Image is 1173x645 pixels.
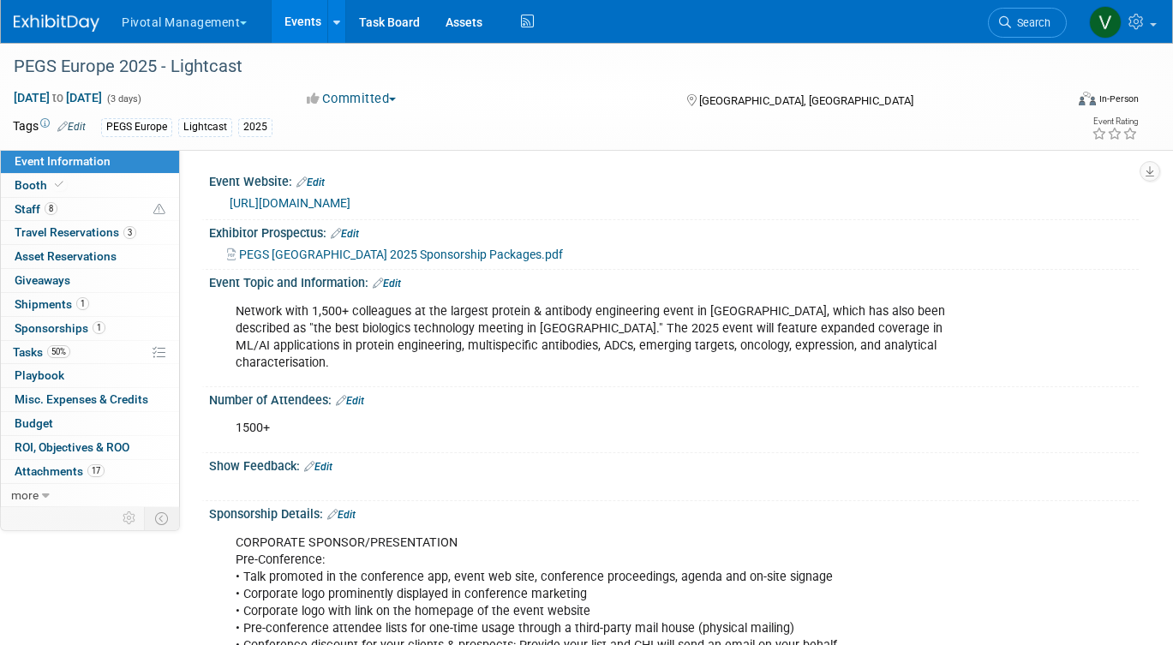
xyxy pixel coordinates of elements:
div: Exhibitor Prospectus: [209,220,1139,242]
span: ROI, Objectives & ROO [15,440,129,454]
span: Travel Reservations [15,225,136,239]
a: Tasks50% [1,341,179,364]
div: Event Rating [1092,117,1138,126]
span: 8 [45,202,57,215]
a: Sponsorships1 [1,317,179,340]
img: Format-Inperson.png [1079,92,1096,105]
a: Playbook [1,364,179,387]
div: Show Feedback: [209,453,1139,475]
div: Event Website: [209,169,1139,191]
a: Budget [1,412,179,435]
img: ExhibitDay [14,15,99,32]
div: Event Format [973,89,1139,115]
td: Toggle Event Tabs [145,507,180,529]
span: Staff [15,202,57,216]
div: PEGS Europe 2025 - Lightcast [8,51,1043,82]
a: Attachments17 [1,460,179,483]
div: Lightcast [178,118,232,136]
a: Edit [373,278,401,290]
a: more [1,484,179,507]
a: Edit [327,509,356,521]
span: Sponsorships [15,321,105,335]
div: Number of Attendees: [209,387,1139,409]
span: Shipments [15,297,89,311]
a: ROI, Objectives & ROO [1,436,179,459]
a: Edit [304,461,332,473]
div: In-Person [1098,93,1139,105]
span: Attachments [15,464,105,478]
span: Budget [15,416,53,430]
span: 1 [93,321,105,334]
a: Edit [296,176,325,188]
div: Event Topic and Information: [209,270,1139,292]
div: Network with 1,500+ colleagues at the largest protein & antibody engineering event in [GEOGRAPHIC... [224,295,958,380]
span: 3 [123,226,136,239]
span: Playbook [15,368,64,382]
i: Booth reservation complete [55,180,63,189]
div: PEGS Europe [101,118,172,136]
span: Asset Reservations [15,249,117,263]
a: Asset Reservations [1,245,179,268]
span: Misc. Expenses & Credits [15,392,148,406]
a: Booth [1,174,179,197]
a: Edit [331,228,359,240]
div: 1500+ [224,411,958,445]
a: [URL][DOMAIN_NAME] [230,196,350,210]
span: 17 [87,464,105,477]
a: Misc. Expenses & Credits [1,388,179,411]
button: Committed [301,90,403,108]
span: Search [1011,16,1050,29]
img: Valerie Weld [1089,6,1122,39]
span: 1 [76,297,89,310]
span: Event Information [15,154,111,168]
span: Booth [15,178,67,192]
td: Tags [13,117,86,137]
span: more [11,488,39,502]
a: Travel Reservations3 [1,221,179,244]
a: Staff8 [1,198,179,221]
span: (3 days) [105,93,141,105]
a: PEGS [GEOGRAPHIC_DATA] 2025 Sponsorship Packages.pdf [227,248,563,261]
a: Shipments1 [1,293,179,316]
span: 50% [47,345,70,358]
td: Personalize Event Tab Strip [115,507,145,529]
a: Search [988,8,1067,38]
div: 2025 [238,118,272,136]
a: Edit [57,121,86,133]
span: [DATE] [DATE] [13,90,103,105]
span: Potential Scheduling Conflict -- at least one attendee is tagged in another overlapping event. [153,202,165,218]
a: Giveaways [1,269,179,292]
span: Tasks [13,345,70,359]
a: Event Information [1,150,179,173]
span: PEGS [GEOGRAPHIC_DATA] 2025 Sponsorship Packages.pdf [239,248,563,261]
span: to [50,91,66,105]
a: Edit [336,395,364,407]
div: Sponsorship Details: [209,501,1139,523]
span: [GEOGRAPHIC_DATA], [GEOGRAPHIC_DATA] [699,94,913,107]
span: Giveaways [15,273,70,287]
